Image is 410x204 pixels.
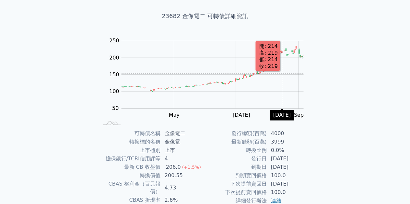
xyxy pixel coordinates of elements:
[99,155,161,163] td: 擔保銀行/TCRI信用評等
[109,71,119,78] tspan: 150
[267,146,311,155] td: 0.0%
[267,180,311,188] td: [DATE]
[267,155,311,163] td: [DATE]
[205,188,267,197] td: 下次提前賣回價格
[161,171,205,180] td: 200.55
[294,112,304,118] tspan: Sep
[161,146,205,155] td: 上市
[99,129,161,138] td: 可轉債名稱
[161,138,205,146] td: 金像電
[99,171,161,180] td: 轉換價值
[109,55,119,61] tspan: 200
[205,163,267,171] td: 到期日
[267,171,311,180] td: 100.0
[109,38,119,44] tspan: 250
[205,146,267,155] td: 轉換比例
[99,138,161,146] td: 轉換標的名稱
[112,105,119,111] tspan: 50
[99,180,161,196] td: CBAS 權利金（百元報價）
[161,180,205,196] td: 4.73
[267,138,311,146] td: 3999
[161,155,205,163] td: 4
[267,129,311,138] td: 4000
[165,163,182,171] div: 206.0
[106,38,313,131] g: Chart
[267,163,311,171] td: [DATE]
[267,188,311,197] td: 100.0
[99,146,161,155] td: 上市櫃別
[205,180,267,188] td: 下次提前賣回日
[271,198,281,204] a: 連結
[182,165,201,170] span: (+1.5%)
[99,163,161,171] td: 最新 CB 收盤價
[205,129,267,138] td: 發行總額(百萬)
[205,155,267,163] td: 發行日
[91,12,319,21] h1: 23682 金像電二 可轉債詳細資訊
[205,138,267,146] td: 最新餘額(百萬)
[205,171,267,180] td: 到期賣回價格
[161,129,205,138] td: 金像電二
[169,112,180,118] tspan: May
[109,88,119,94] tspan: 100
[233,112,250,118] tspan: [DATE]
